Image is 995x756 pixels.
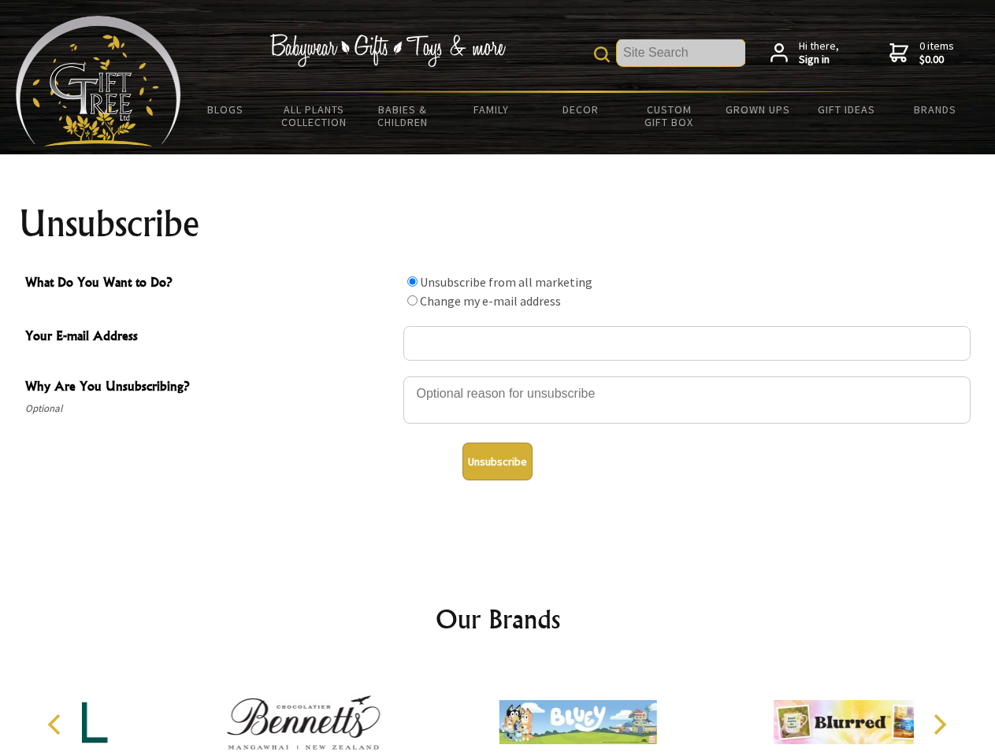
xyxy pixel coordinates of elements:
input: Site Search [617,39,745,66]
span: Optional [25,399,395,418]
a: Brands [891,93,980,126]
button: Next [922,707,956,742]
button: Previous [39,707,74,742]
a: Gift Ideas [802,93,891,126]
input: What Do You Want to Do? [407,295,418,306]
h2: Our Brands [32,600,964,638]
span: What Do You Want to Do? [25,272,395,295]
span: Hi there, [799,39,839,67]
a: Grown Ups [713,93,802,126]
img: Babywear - Gifts - Toys & more [269,34,506,67]
input: What Do You Want to Do? [407,276,418,287]
input: Your E-mail Address [403,326,971,361]
a: 0 items$0.00 [889,39,954,67]
a: BLOGS [181,93,270,126]
label: Change my e-mail address [420,293,561,309]
a: Decor [536,93,625,126]
label: Unsubscribe from all marketing [420,274,592,290]
img: Babyware - Gifts - Toys and more... [16,16,181,146]
span: Your E-mail Address [25,326,395,349]
textarea: Why Are You Unsubscribing? [403,376,971,424]
img: product search [594,46,610,62]
a: Babies & Children [358,93,447,139]
a: All Plants Collection [270,93,359,139]
a: Hi there,Sign in [770,39,839,67]
span: 0 items [919,39,954,67]
button: Unsubscribe [462,443,533,480]
a: Family [447,93,536,126]
strong: Sign in [799,53,839,67]
span: Why Are You Unsubscribing? [25,376,395,399]
h1: Unsubscribe [19,205,977,243]
strong: $0.00 [919,53,954,67]
a: Custom Gift Box [625,93,714,139]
